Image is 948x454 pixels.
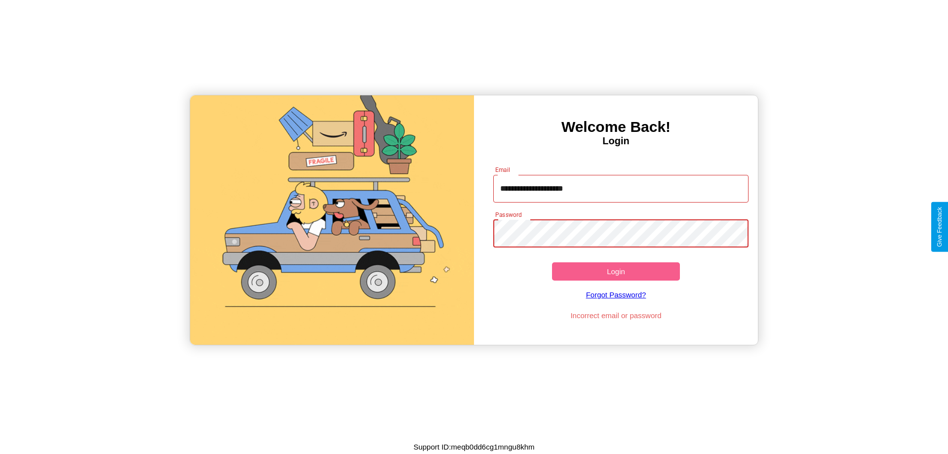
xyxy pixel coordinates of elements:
a: Forgot Password? [488,281,744,309]
div: Give Feedback [936,207,943,247]
label: Email [495,165,511,174]
h3: Welcome Back! [474,119,758,135]
button: Login [552,262,680,281]
img: gif [190,95,474,345]
h4: Login [474,135,758,147]
label: Password [495,210,521,219]
p: Support ID: meqb0dd6cg1mngu8khm [413,440,534,454]
p: Incorrect email or password [488,309,744,322]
